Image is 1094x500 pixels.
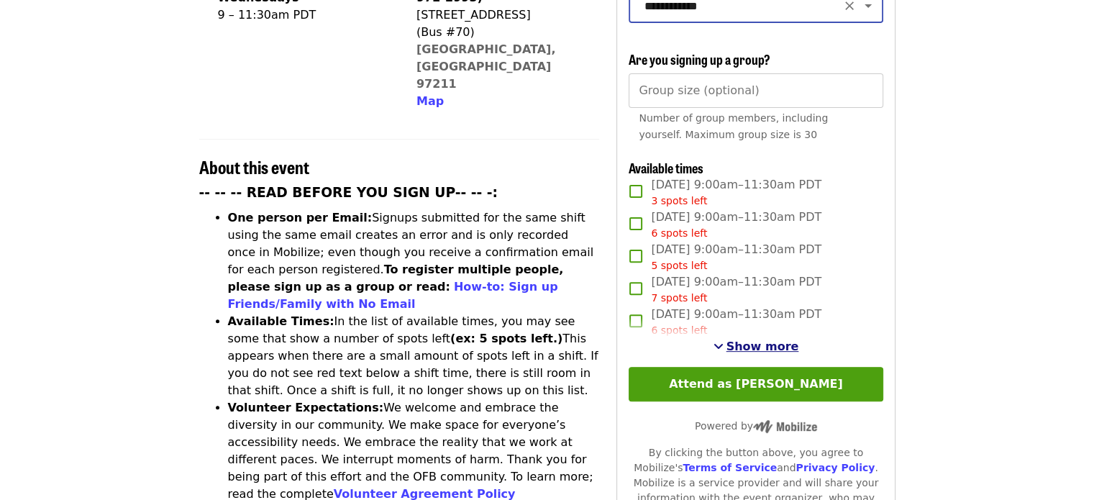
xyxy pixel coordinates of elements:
[651,195,707,206] span: 3 spots left
[228,314,334,328] strong: Available Times:
[651,324,707,336] span: 6 spots left
[199,185,498,200] strong: -- -- -- READ BEFORE YOU SIGN UP-- -- -:
[651,292,707,304] span: 7 spots left
[629,158,703,177] span: Available times
[218,6,388,24] div: 9 – 11:30am PDT
[228,209,600,313] li: Signups submitted for the same shift using the same email creates an error and is only recorded o...
[753,420,817,433] img: Powered by Mobilize
[228,280,558,311] a: How-to: Sign up Friends/Family with No Email
[228,313,600,399] li: In the list of available times, you may see some that show a number of spots left This appears wh...
[651,241,821,273] span: [DATE] 9:00am–11:30am PDT
[416,94,444,108] span: Map
[416,42,556,91] a: [GEOGRAPHIC_DATA], [GEOGRAPHIC_DATA] 97211
[651,260,707,271] span: 5 spots left
[416,93,444,110] button: Map
[651,176,821,209] span: [DATE] 9:00am–11:30am PDT
[450,332,562,345] strong: (ex: 5 spots left.)
[629,50,770,68] span: Are you signing up a group?
[639,112,828,140] span: Number of group members, including yourself. Maximum group size is 30
[629,73,883,108] input: [object Object]
[629,367,883,401] button: Attend as [PERSON_NAME]
[683,462,777,473] a: Terms of Service
[651,227,707,239] span: 6 spots left
[726,340,799,353] span: Show more
[199,154,309,179] span: About this event
[714,338,799,355] button: See more timeslots
[228,263,564,294] strong: To register multiple people, please sign up as a group or read:
[228,401,384,414] strong: Volunteer Expectations:
[416,6,588,24] div: [STREET_ADDRESS]
[796,462,875,473] a: Privacy Policy
[228,211,373,224] strong: One person per Email:
[651,209,821,241] span: [DATE] 9:00am–11:30am PDT
[695,420,817,432] span: Powered by
[651,273,821,306] span: [DATE] 9:00am–11:30am PDT
[651,306,821,338] span: [DATE] 9:00am–11:30am PDT
[416,24,588,41] div: (Bus #70)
